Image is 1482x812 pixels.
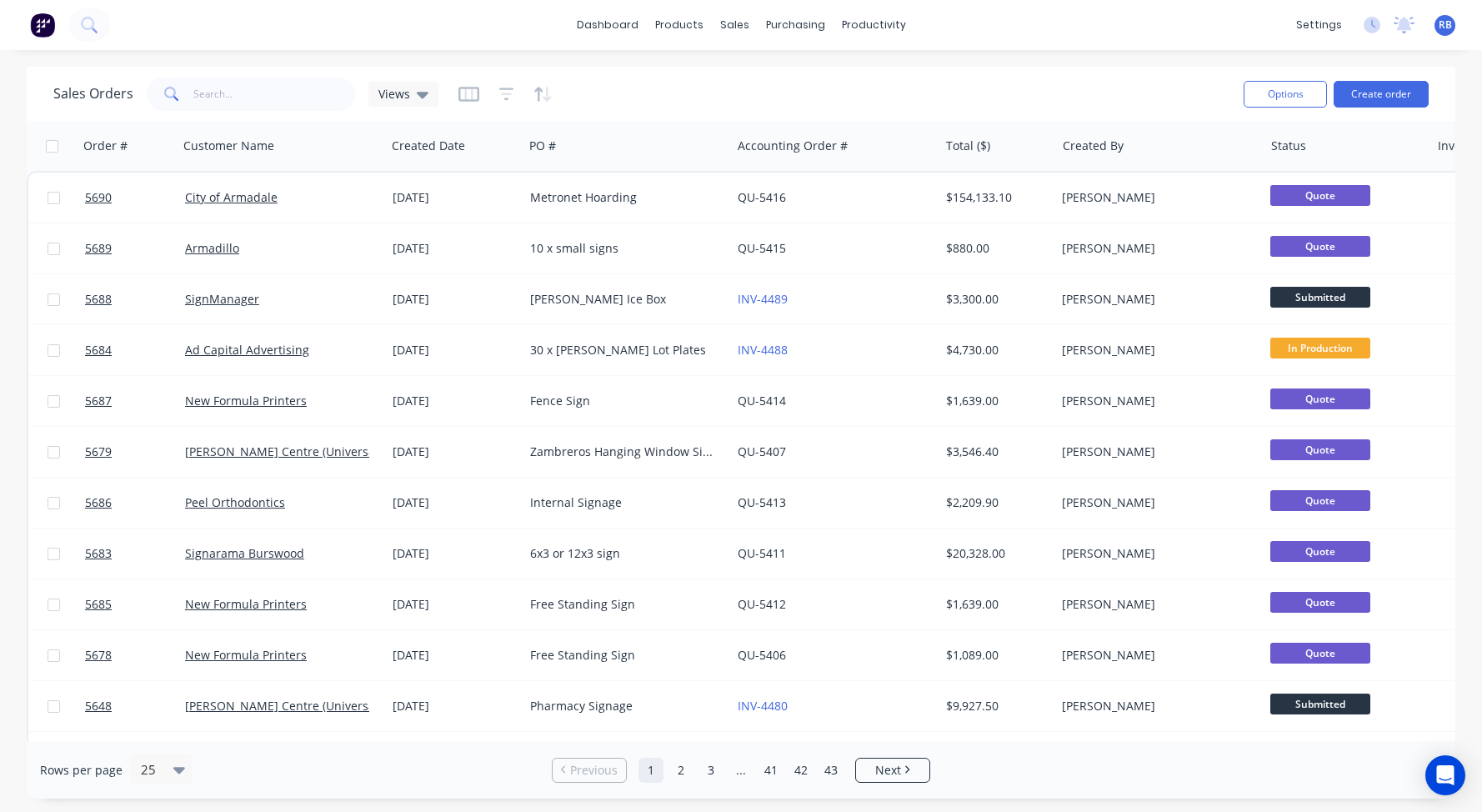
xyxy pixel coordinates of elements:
a: 5688 [85,274,185,324]
a: 5687 [85,376,185,426]
div: Open Intercom Messenger [1425,755,1465,795]
a: New Formula Printers [185,596,307,612]
div: Created By [1063,138,1124,154]
span: In Production [1270,338,1370,358]
div: [DATE] [393,494,517,511]
div: [DATE] [393,342,517,358]
span: Quote [1270,236,1370,257]
a: Page 1 is your current page [638,758,663,783]
div: [PERSON_NAME] [1062,596,1247,613]
div: products [647,13,712,38]
span: 5690 [85,189,112,206]
div: Pharmacy Signage [530,698,715,714]
div: $880.00 [946,240,1044,257]
a: INV-4489 [738,291,788,307]
div: [PERSON_NAME] [1062,494,1247,511]
input: Search... [193,78,356,111]
div: $1,639.00 [946,393,1044,409]
div: settings [1288,13,1350,38]
span: 5678 [85,647,112,664]
span: 5688 [85,291,112,308]
a: Next page [856,762,929,779]
a: Peel Orthodontics [185,494,285,510]
a: 5678 [85,630,185,680]
span: Rows per page [40,762,123,779]
div: [PERSON_NAME] [1062,393,1247,409]
div: $3,300.00 [946,291,1044,308]
a: Ad Capital Advertising [185,342,309,358]
span: Submitted [1270,694,1370,714]
div: [PERSON_NAME] [1062,444,1247,460]
div: $154,133.10 [946,189,1044,206]
a: INV-4488 [738,342,788,358]
a: Jump forward [728,758,754,783]
div: PO # [529,138,556,154]
div: Order # [83,138,128,154]
div: [PERSON_NAME] [1062,189,1247,206]
h1: Sales Orders [53,86,133,102]
a: QU-5415 [738,240,786,256]
div: Free Standing Sign [530,647,715,664]
a: QU-5412 [738,596,786,612]
div: [PERSON_NAME] [1062,647,1247,664]
div: sales [712,13,758,38]
a: Page 42 [789,758,814,783]
div: purchasing [758,13,834,38]
span: Quote [1270,185,1370,206]
div: [DATE] [393,189,517,206]
div: Status [1271,138,1306,154]
div: Free Standing Sign [530,596,715,613]
a: Previous page [553,762,626,779]
div: $20,328.00 [946,545,1044,562]
div: [DATE] [393,291,517,308]
a: 5682 [85,732,185,782]
a: dashboard [568,13,647,38]
a: New Formula Printers [185,647,307,663]
div: [PERSON_NAME] Ice Box [530,291,715,308]
div: [PERSON_NAME] [1062,545,1247,562]
a: INV-4480 [738,698,788,714]
div: [DATE] [393,240,517,257]
a: 5686 [85,478,185,528]
a: SignManager [185,291,259,307]
div: Accounting Order # [738,138,848,154]
span: Quote [1270,541,1370,562]
div: Internal Signage [530,494,715,511]
div: [DATE] [393,647,517,664]
a: QU-5416 [738,189,786,205]
span: Quote [1270,592,1370,613]
div: productivity [834,13,914,38]
span: 5683 [85,545,112,562]
div: 30 x [PERSON_NAME] Lot Plates [530,342,715,358]
div: Metronet Hoarding [530,189,715,206]
span: Quote [1270,388,1370,409]
a: City of Armadale [185,189,278,205]
span: 5689 [85,240,112,257]
span: Next [875,762,901,779]
button: Create order [1334,81,1429,108]
a: Page 2 [668,758,693,783]
div: [PERSON_NAME] [1062,240,1247,257]
a: 5689 [85,223,185,273]
a: 5679 [85,427,185,477]
div: Total ($) [946,138,990,154]
span: 5648 [85,698,112,714]
span: Submitted [1270,287,1370,308]
a: QU-5413 [738,494,786,510]
a: Page 43 [819,758,844,783]
a: QU-5411 [738,545,786,561]
button: Options [1244,81,1327,108]
a: Armadillo [185,240,239,256]
a: [PERSON_NAME] Centre (Universal Property Pty Ltd (ATFT S & J White Family Trust) [185,444,643,459]
a: QU-5407 [738,444,786,459]
img: Factory [30,13,55,38]
span: 5685 [85,596,112,613]
span: Previous [570,762,618,779]
a: 5683 [85,529,185,579]
div: [DATE] [393,393,517,409]
a: Signarama Burswood [185,545,304,561]
span: 5687 [85,393,112,409]
span: 5684 [85,342,112,358]
div: [DATE] [393,698,517,714]
a: 5685 [85,579,185,629]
